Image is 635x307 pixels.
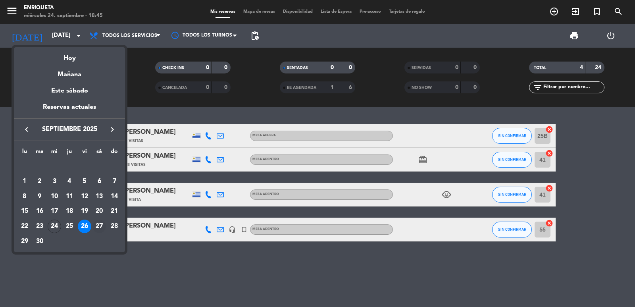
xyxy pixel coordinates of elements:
[78,205,91,218] div: 19
[62,219,77,234] td: 25 de septiembre de 2025
[48,220,61,233] div: 24
[108,205,121,218] div: 21
[105,124,119,135] button: keyboard_arrow_right
[108,220,121,233] div: 28
[78,220,91,233] div: 26
[92,220,106,233] div: 27
[107,219,122,234] td: 28 de septiembre de 2025
[32,174,47,189] td: 2 de septiembre de 2025
[78,190,91,203] div: 12
[32,147,47,159] th: martes
[108,190,121,203] div: 14
[77,147,92,159] th: viernes
[92,205,106,218] div: 20
[92,174,107,189] td: 6 de septiembre de 2025
[47,147,62,159] th: miércoles
[62,189,77,204] td: 11 de septiembre de 2025
[18,235,31,248] div: 29
[92,219,107,234] td: 27 de septiembre de 2025
[48,190,61,203] div: 10
[92,147,107,159] th: sábado
[17,174,32,189] td: 1 de septiembre de 2025
[18,175,31,188] div: 1
[62,204,77,219] td: 18 de septiembre de 2025
[14,80,125,102] div: Este sábado
[62,174,77,189] td: 4 de septiembre de 2025
[107,189,122,204] td: 14 de septiembre de 2025
[17,189,32,204] td: 8 de septiembre de 2025
[47,174,62,189] td: 3 de septiembre de 2025
[92,204,107,219] td: 20 de septiembre de 2025
[17,219,32,234] td: 22 de septiembre de 2025
[19,124,34,135] button: keyboard_arrow_left
[92,189,107,204] td: 13 de septiembre de 2025
[18,220,31,233] div: 22
[107,174,122,189] td: 7 de septiembre de 2025
[17,159,122,174] td: SEP.
[32,189,47,204] td: 9 de septiembre de 2025
[107,204,122,219] td: 21 de septiembre de 2025
[108,175,121,188] div: 7
[17,234,32,249] td: 29 de septiembre de 2025
[77,174,92,189] td: 5 de septiembre de 2025
[33,175,46,188] div: 2
[47,189,62,204] td: 10 de septiembre de 2025
[18,205,31,218] div: 15
[108,125,117,134] i: keyboard_arrow_right
[77,189,92,204] td: 12 de septiembre de 2025
[62,147,77,159] th: jueves
[17,147,32,159] th: lunes
[47,219,62,234] td: 24 de septiembre de 2025
[33,235,46,248] div: 30
[63,190,76,203] div: 11
[14,102,125,118] div: Reservas actuales
[33,220,46,233] div: 23
[63,175,76,188] div: 4
[48,205,61,218] div: 17
[14,47,125,64] div: Hoy
[63,220,76,233] div: 25
[92,175,106,188] div: 6
[77,219,92,234] td: 26 de septiembre de 2025
[32,219,47,234] td: 23 de septiembre de 2025
[107,147,122,159] th: domingo
[47,204,62,219] td: 17 de septiembre de 2025
[32,204,47,219] td: 16 de septiembre de 2025
[18,190,31,203] div: 8
[48,175,61,188] div: 3
[92,190,106,203] div: 13
[78,175,91,188] div: 5
[33,190,46,203] div: 9
[17,204,32,219] td: 15 de septiembre de 2025
[14,64,125,80] div: Mañana
[22,125,31,134] i: keyboard_arrow_left
[32,234,47,249] td: 30 de septiembre de 2025
[63,205,76,218] div: 18
[77,204,92,219] td: 19 de septiembre de 2025
[33,205,46,218] div: 16
[34,124,105,135] span: septiembre 2025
